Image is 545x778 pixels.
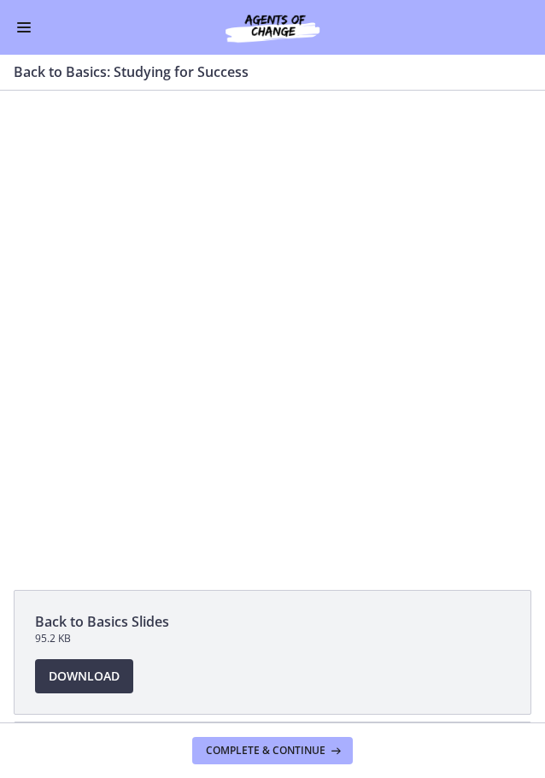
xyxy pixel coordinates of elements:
button: Enable menu [14,17,34,38]
span: 95.2 KB [35,632,510,645]
a: Download [35,659,133,693]
img: Agents of Change [187,10,358,44]
span: Back to Basics Slides [35,611,510,632]
span: Complete & continue [206,744,325,757]
span: Download [49,666,120,687]
button: Complete & continue [192,737,353,764]
h3: Back to Basics: Studying for Success [14,62,511,82]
